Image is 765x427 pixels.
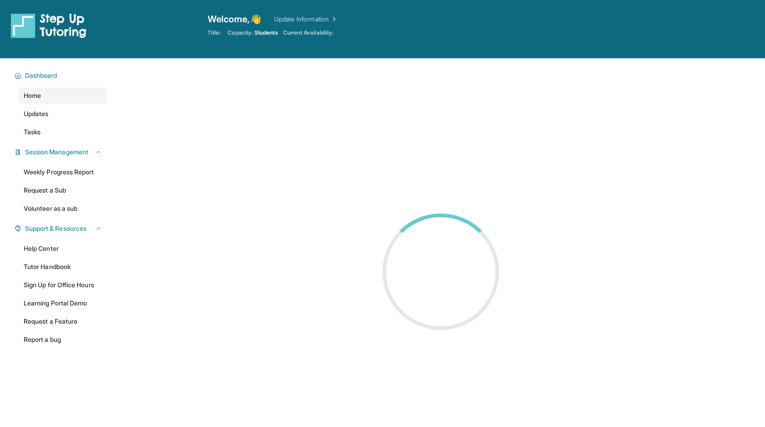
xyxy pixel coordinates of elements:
[228,29,253,36] span: Capacity:
[18,124,107,140] a: Tasks
[18,106,107,122] a: Updates
[208,13,261,25] span: Welcome, 👋
[283,29,333,36] span: Current Availability:
[18,331,107,348] a: Report a bug
[25,224,87,233] span: Support & Resources
[18,240,107,257] a: Help Center
[18,313,107,330] a: Request a Feature
[25,71,57,80] span: Dashboard
[18,200,107,217] a: Volunteer as a sub
[24,109,49,118] span: Updates
[18,182,107,198] a: Request a Sub
[21,147,102,157] button: Session Management
[18,164,107,180] a: Weekly Progress Report
[24,127,41,137] span: Tasks
[21,71,102,80] button: Dashboard
[208,29,220,36] span: Title:
[255,29,278,36] span: Students
[21,224,102,233] button: Support & Resources
[18,295,107,311] a: Learning Portal Demo
[18,259,107,275] a: Tutor Handbook
[25,147,88,157] span: Session Management
[329,15,338,24] img: Chevron Right
[18,87,107,104] a: Home
[18,277,107,293] a: Sign Up for Office Hours
[11,13,87,38] img: logo
[274,15,338,24] a: Update Information
[24,91,41,100] span: Home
